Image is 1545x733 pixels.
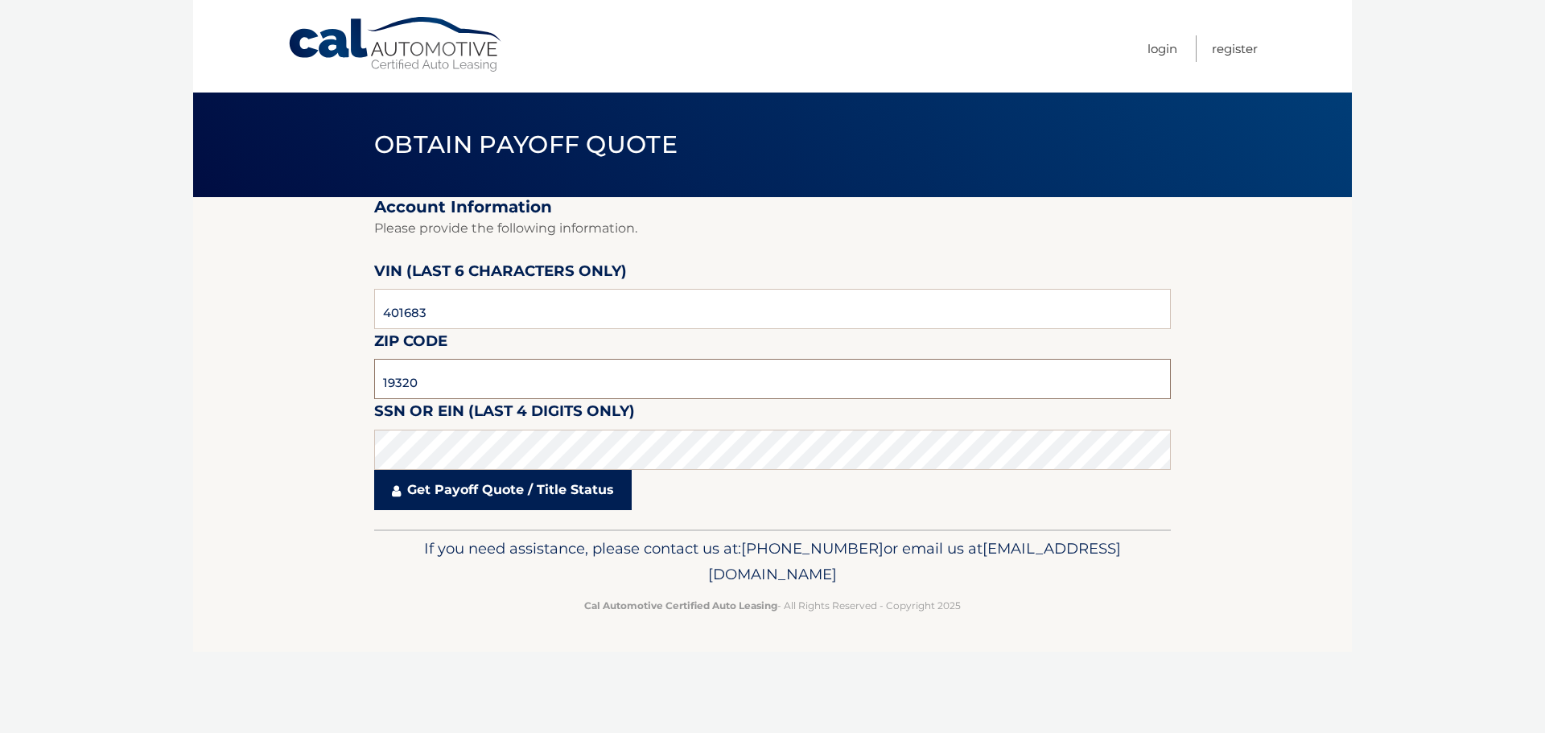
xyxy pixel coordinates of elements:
[374,470,632,510] a: Get Payoff Quote / Title Status
[584,599,777,612] strong: Cal Automotive Certified Auto Leasing
[741,539,884,558] span: [PHONE_NUMBER]
[385,597,1160,614] p: - All Rights Reserved - Copyright 2025
[374,259,627,289] label: VIN (last 6 characters only)
[374,329,447,359] label: Zip Code
[385,536,1160,587] p: If you need assistance, please contact us at: or email us at
[374,399,635,429] label: SSN or EIN (last 4 digits only)
[1147,35,1177,62] a: Login
[374,130,678,159] span: Obtain Payoff Quote
[1212,35,1258,62] a: Register
[374,197,1171,217] h2: Account Information
[374,217,1171,240] p: Please provide the following information.
[287,16,505,73] a: Cal Automotive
